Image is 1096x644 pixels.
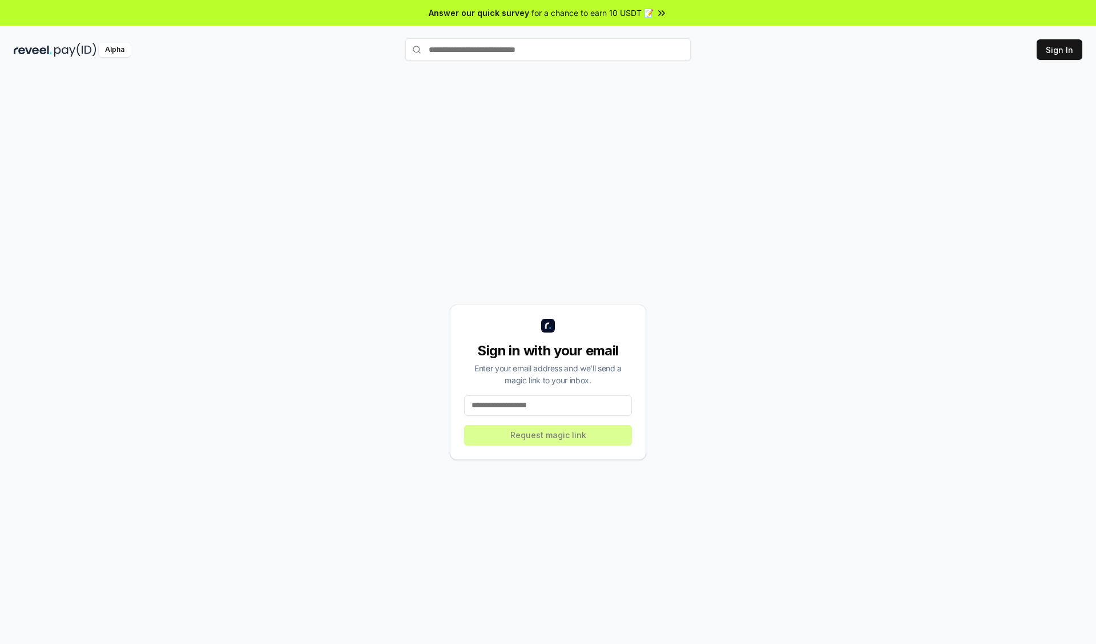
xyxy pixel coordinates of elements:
div: Enter your email address and we’ll send a magic link to your inbox. [464,362,632,386]
span: Answer our quick survey [429,7,529,19]
div: Alpha [99,43,131,57]
span: for a chance to earn 10 USDT 📝 [531,7,654,19]
img: logo_small [541,319,555,333]
img: reveel_dark [14,43,52,57]
div: Sign in with your email [464,342,632,360]
img: pay_id [54,43,96,57]
button: Sign In [1037,39,1082,60]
